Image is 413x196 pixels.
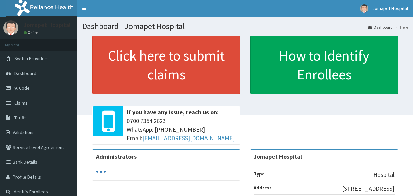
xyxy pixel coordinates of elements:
[96,153,137,160] b: Administrators
[372,5,408,11] span: Jomapet Hospital
[373,170,395,179] p: Hospital
[14,70,36,76] span: Dashboard
[96,167,106,177] svg: audio-loading
[254,153,302,160] strong: Jomapet Hospital
[360,4,368,13] img: User Image
[82,22,408,31] h1: Dashboard - Jomapet Hospital
[254,185,272,191] b: Address
[342,184,395,193] p: [STREET_ADDRESS]
[14,100,28,106] span: Claims
[14,55,49,62] span: Switch Providers
[368,24,393,30] a: Dashboard
[24,30,40,35] a: Online
[142,134,235,142] a: [EMAIL_ADDRESS][DOMAIN_NAME]
[127,117,237,143] span: 0700 7354 2623 WhatsApp: [PHONE_NUMBER] Email:
[24,22,71,28] p: Jomapet Hospital
[254,171,265,177] b: Type
[3,20,18,35] img: User Image
[92,36,240,94] a: Click here to submit claims
[127,108,219,116] b: If you have any issue, reach us on:
[250,36,398,94] a: How to Identify Enrollees
[14,115,27,121] span: Tariffs
[393,24,408,30] li: Here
